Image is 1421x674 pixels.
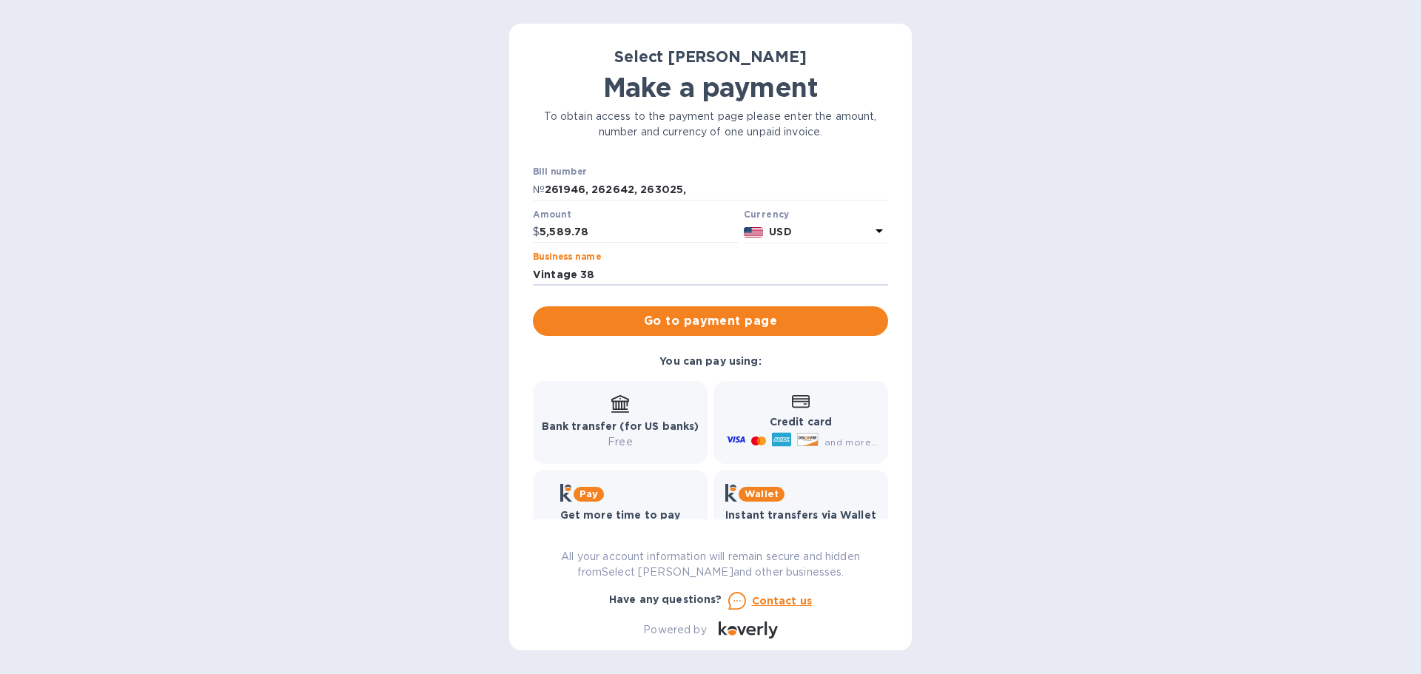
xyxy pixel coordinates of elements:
[770,416,832,428] b: Credit card
[659,355,761,367] b: You can pay using:
[540,221,738,243] input: 0.00
[533,182,545,198] p: №
[542,434,699,450] p: Free
[769,226,791,237] b: USD
[614,47,807,66] b: Select [PERSON_NAME]
[533,306,888,336] button: Go to payment page
[542,420,699,432] b: Bank transfer (for US banks)
[533,109,888,140] p: To obtain access to the payment page please enter the amount, number and currency of one unpaid i...
[824,437,879,448] span: and more...
[752,595,813,607] u: Contact us
[533,263,888,286] input: Enter business name
[533,210,571,219] label: Amount
[533,549,888,580] p: All your account information will remain secure and hidden from Select [PERSON_NAME] and other bu...
[560,509,681,521] b: Get more time to pay
[744,209,790,220] b: Currency
[533,72,888,103] h1: Make a payment
[643,622,706,638] p: Powered by
[725,509,876,521] b: Instant transfers via Wallet
[545,312,876,330] span: Go to payment page
[580,488,598,499] b: Pay
[533,253,601,262] label: Business name
[609,593,722,605] b: Have any questions?
[533,224,540,240] p: $
[744,227,764,237] img: USD
[545,178,888,200] input: Enter bill number
[533,168,586,177] label: Bill number
[745,488,779,499] b: Wallet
